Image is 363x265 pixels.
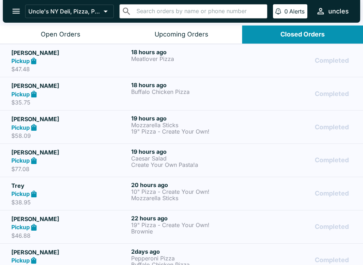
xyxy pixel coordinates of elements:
p: 19" Pizza - Create Your Own! [131,128,248,135]
strong: Pickup [11,157,30,164]
h6: 22 hours ago [131,215,248,222]
h5: [PERSON_NAME] [11,215,128,223]
button: open drawer [7,2,25,20]
p: Pepperoni Pizza [131,255,248,261]
strong: Pickup [11,224,30,231]
p: Caesar Salad [131,155,248,162]
p: Create Your Own Pasta!a [131,162,248,168]
p: $35.75 [11,99,128,106]
div: Open Orders [41,30,80,39]
p: $38.95 [11,199,128,206]
h5: [PERSON_NAME] [11,248,128,256]
div: uncles [328,7,349,16]
strong: Pickup [11,124,30,131]
h6: 19 hours ago [131,148,248,155]
button: Uncle's NY Deli, Pizza, Pasta & Subs [25,5,114,18]
p: Buffalo Chicken Pizza [131,89,248,95]
p: Mozzarella Sticks [131,195,248,201]
p: Alerts [289,8,305,15]
input: Search orders by name or phone number [134,6,264,16]
p: Uncle's NY Deli, Pizza, Pasta & Subs [28,8,101,15]
p: 19" Pizza - Create Your Own! [131,222,248,228]
h6: 20 hours ago [131,181,248,188]
p: $77.08 [11,165,128,173]
h5: [PERSON_NAME] [11,81,128,90]
strong: Pickup [11,57,30,64]
strong: Pickup [11,257,30,264]
h6: 19 hours ago [131,115,248,122]
p: Meatlover Pizza [131,56,248,62]
h6: 18 hours ago [131,49,248,56]
h5: Trey [11,181,128,190]
h5: [PERSON_NAME] [11,49,128,57]
p: $47.48 [11,66,128,73]
p: 10" Pizza - Create Your Own! [131,188,248,195]
strong: Pickup [11,190,30,197]
p: 0 [284,8,288,15]
h5: [PERSON_NAME] [11,115,128,123]
h6: 18 hours ago [131,81,248,89]
span: 2 days ago [131,248,160,255]
strong: Pickup [11,91,30,98]
p: Mozzarella Sticks [131,122,248,128]
h5: [PERSON_NAME] [11,148,128,157]
p: $46.88 [11,232,128,239]
p: Brownie [131,228,248,235]
div: Closed Orders [280,30,325,39]
button: uncles [313,4,352,19]
div: Upcoming Orders [155,30,208,39]
p: $58.09 [11,132,128,139]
